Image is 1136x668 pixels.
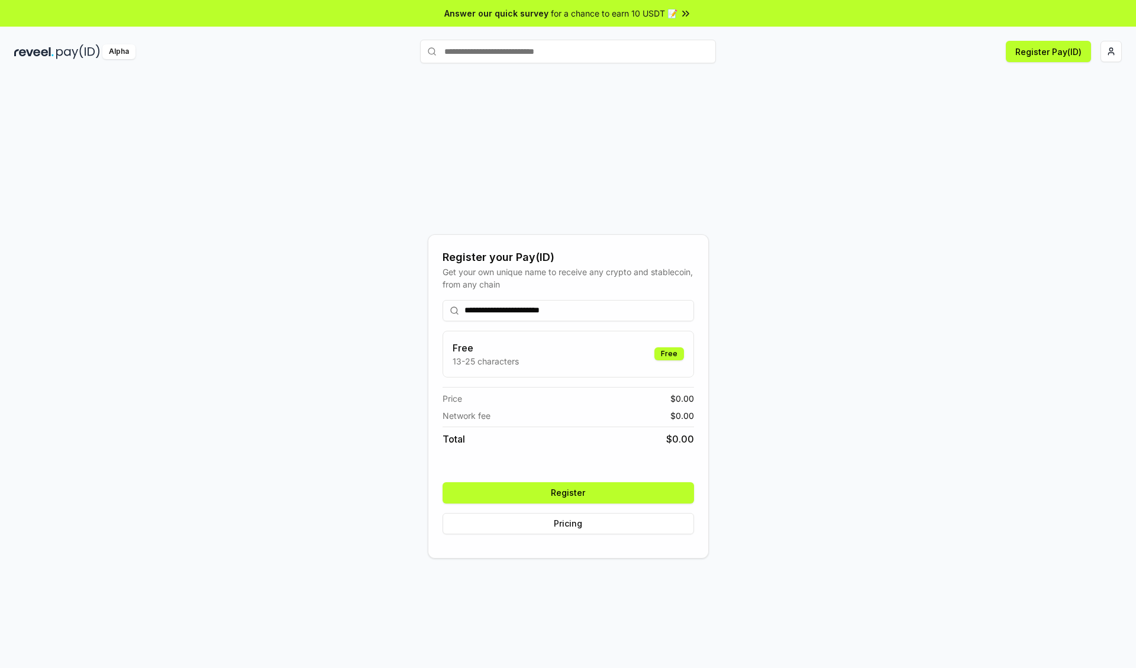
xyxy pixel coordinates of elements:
[1006,41,1091,62] button: Register Pay(ID)
[14,44,54,59] img: reveel_dark
[551,7,677,20] span: for a chance to earn 10 USDT 📝
[453,355,519,367] p: 13-25 characters
[654,347,684,360] div: Free
[666,432,694,446] span: $ 0.00
[443,482,694,504] button: Register
[443,409,490,422] span: Network fee
[443,266,694,291] div: Get your own unique name to receive any crypto and stablecoin, from any chain
[670,409,694,422] span: $ 0.00
[443,432,465,446] span: Total
[453,341,519,355] h3: Free
[443,392,462,405] span: Price
[102,44,135,59] div: Alpha
[56,44,100,59] img: pay_id
[444,7,548,20] span: Answer our quick survey
[443,513,694,534] button: Pricing
[443,249,694,266] div: Register your Pay(ID)
[670,392,694,405] span: $ 0.00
